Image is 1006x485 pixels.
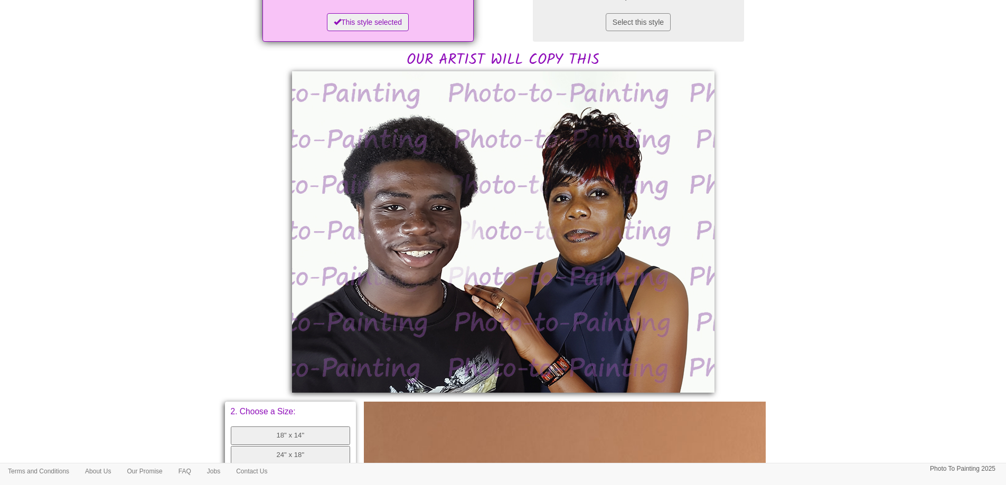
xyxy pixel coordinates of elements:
[77,463,119,479] a: About Us
[327,13,409,31] button: This style selected
[231,407,351,416] p: 2. Choose a Size:
[171,463,199,479] a: FAQ
[231,446,351,464] button: 24" x 18"
[930,463,995,474] p: Photo To Painting 2025
[119,463,170,479] a: Our Promise
[606,13,671,31] button: Select this style
[231,426,351,445] button: 18" x 14"
[292,71,714,393] img: madalena, please would you:
[228,463,275,479] a: Contact Us
[199,463,228,479] a: Jobs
